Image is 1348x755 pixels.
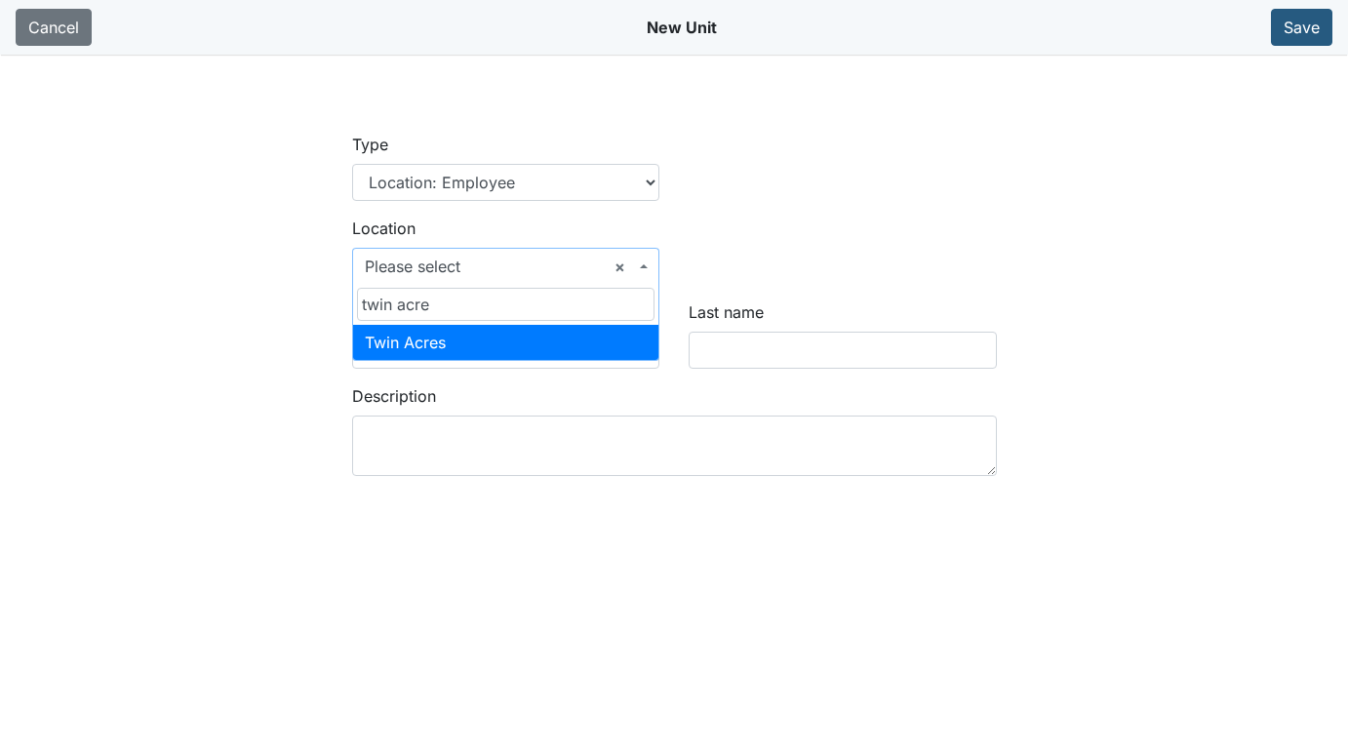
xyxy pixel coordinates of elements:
[615,255,625,278] span: Remove all items
[365,255,636,278] span: Please select
[352,248,660,285] span: Please select
[352,384,436,408] label: Description
[353,325,659,360] li: Twin Acres
[689,300,764,324] label: Last name
[1271,9,1332,46] button: Save
[16,9,92,46] a: Cancel
[352,217,416,240] label: Location
[647,8,717,47] div: New Unit
[352,133,388,156] label: Type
